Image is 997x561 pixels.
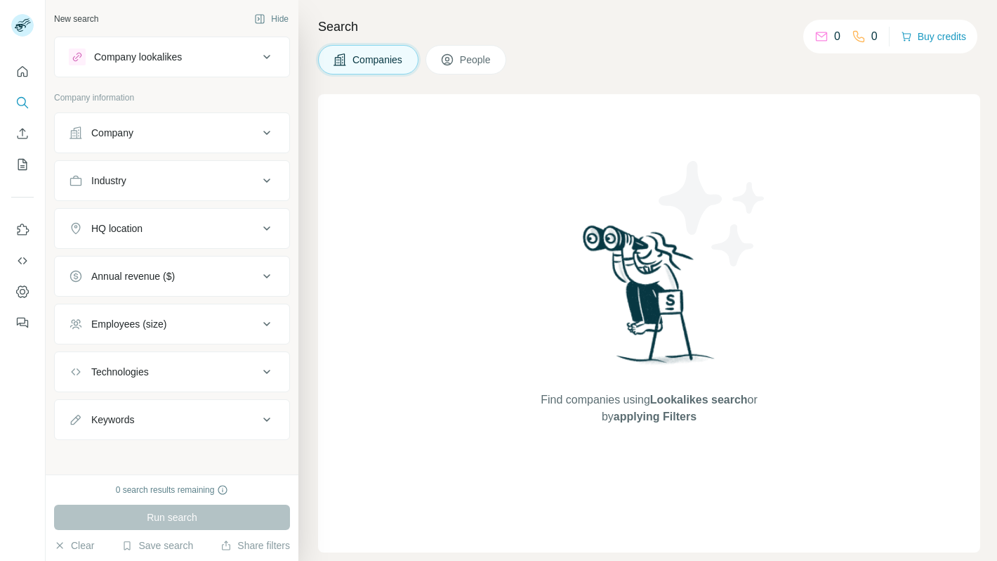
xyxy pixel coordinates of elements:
[55,212,289,245] button: HQ location
[94,50,182,64] div: Company lookalikes
[55,259,289,293] button: Annual revenue ($)
[244,8,298,30] button: Hide
[91,317,166,331] div: Employees (size)
[834,28,840,45] p: 0
[11,152,34,177] button: My lists
[55,355,289,389] button: Technologies
[220,539,290,553] button: Share filters
[55,403,289,437] button: Keywords
[55,164,289,198] button: Industry
[11,310,34,335] button: Feedback
[116,484,229,496] div: 0 search results remaining
[91,174,126,188] div: Industry
[121,539,193,553] button: Save search
[91,221,143,236] div: HQ location
[871,28,878,45] p: 0
[91,413,134,427] div: Keywords
[650,394,748,406] span: Lookalikes search
[54,539,94,553] button: Clear
[91,269,175,283] div: Annual revenue ($)
[11,59,34,84] button: Quick start
[11,279,34,304] button: Dashboard
[91,365,149,379] div: Technologies
[91,126,133,140] div: Company
[11,248,34,273] button: Use Surfe API
[11,121,34,146] button: Enrich CSV
[55,116,289,150] button: Company
[55,307,289,341] button: Employees (size)
[11,90,34,115] button: Search
[460,53,492,67] span: People
[614,411,696,423] span: applying Filters
[11,217,34,243] button: Use Surfe on LinkedIn
[54,91,290,104] p: Company information
[536,392,761,425] span: Find companies using or by
[318,17,980,37] h4: Search
[649,150,776,277] img: Surfe Illustration - Stars
[55,40,289,74] button: Company lookalikes
[901,27,966,46] button: Buy credits
[352,53,404,67] span: Companies
[576,221,722,378] img: Surfe Illustration - Woman searching with binoculars
[54,13,98,25] div: New search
